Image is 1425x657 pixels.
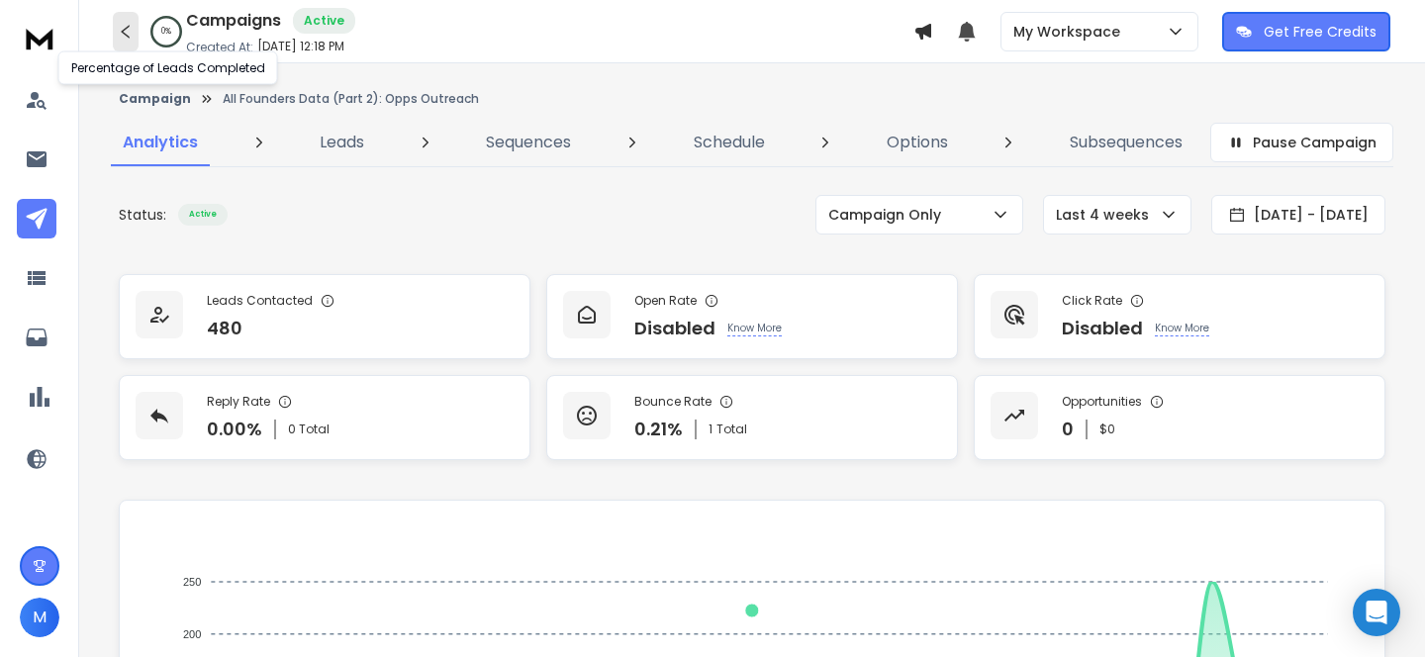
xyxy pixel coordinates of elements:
p: Status: [119,205,166,225]
p: Leads Contacted [207,293,313,309]
button: Campaign [119,91,191,107]
button: Get Free Credits [1222,12,1390,51]
span: Total [716,422,747,437]
p: Campaign Only [828,205,949,225]
div: Open Intercom Messenger [1353,589,1400,636]
p: Opportunities [1062,394,1142,410]
a: Reply Rate0.00%0 Total [119,375,530,460]
div: Active [178,204,228,226]
p: Bounce Rate [634,394,712,410]
a: Click RateDisabledKnow More [974,274,1385,359]
p: Subsequences [1070,131,1183,154]
button: M [20,598,59,637]
p: Know More [727,321,782,336]
a: Sequences [474,119,583,166]
a: Bounce Rate0.21%1Total [546,375,958,460]
p: Schedule [694,131,765,154]
img: logo [20,20,59,56]
a: Open RateDisabledKnow More [546,274,958,359]
p: $ 0 [1099,422,1115,437]
h1: Campaigns [186,9,281,33]
a: Schedule [682,119,777,166]
p: Open Rate [634,293,697,309]
a: Leads Contacted480 [119,274,530,359]
a: Opportunities0$0 [974,375,1385,460]
p: 0.00 % [207,416,262,443]
p: Click Rate [1062,293,1122,309]
button: Pause Campaign [1210,123,1393,162]
button: [DATE] - [DATE] [1211,195,1385,235]
tspan: 200 [183,628,201,640]
a: Options [875,119,960,166]
p: My Workspace [1013,22,1128,42]
div: Percentage of Leads Completed [58,51,278,85]
p: 0 [1062,416,1074,443]
a: Analytics [111,119,210,166]
p: 480 [207,315,242,342]
a: Leads [308,119,376,166]
div: Active [293,8,355,34]
p: Disabled [634,315,715,342]
span: 1 [709,422,712,437]
p: All Founders Data (Part 2): Opps Outreach [223,91,479,107]
p: Disabled [1062,315,1143,342]
p: Know More [1155,321,1209,336]
p: [DATE] 12:18 PM [257,39,344,54]
p: 0 % [161,26,171,38]
p: Last 4 weeks [1056,205,1157,225]
p: Get Free Credits [1264,22,1377,42]
p: Sequences [486,131,571,154]
tspan: 250 [183,576,201,588]
p: 0.21 % [634,416,683,443]
p: Leads [320,131,364,154]
p: Analytics [123,131,198,154]
p: Options [887,131,948,154]
a: Subsequences [1058,119,1194,166]
p: Reply Rate [207,394,270,410]
p: Created At: [186,40,253,55]
p: 0 Total [288,422,330,437]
